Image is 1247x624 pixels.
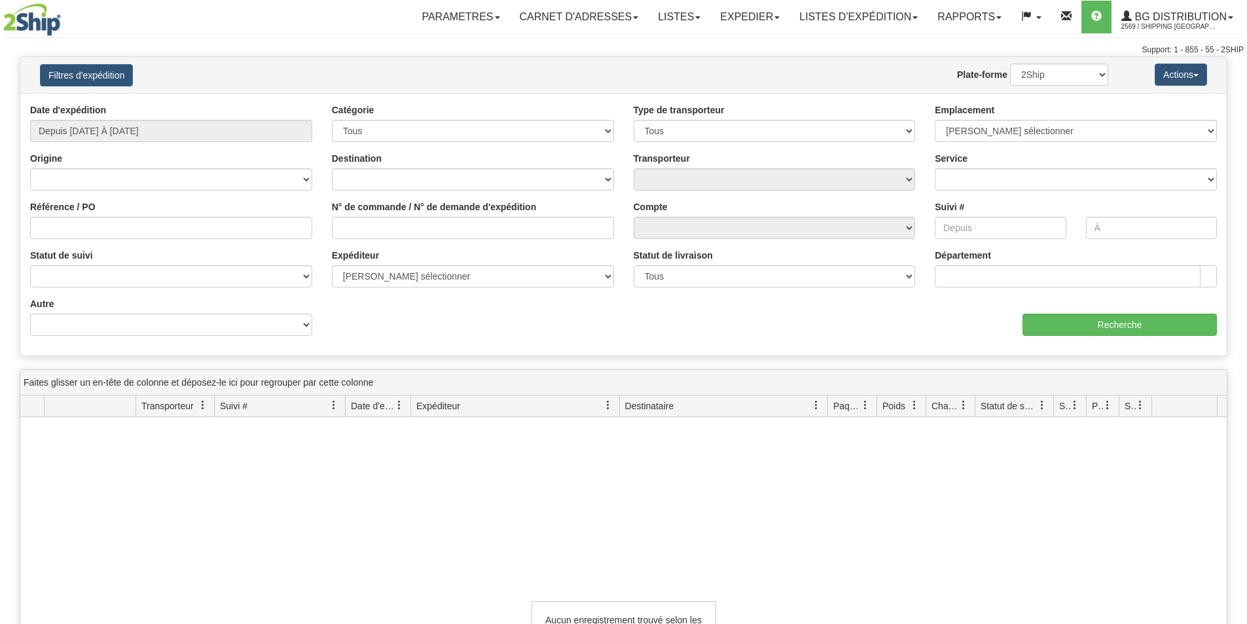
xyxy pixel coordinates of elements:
label: Compte [634,200,668,213]
label: N° de commande / N° de demande d'expédition [332,200,536,213]
a: Date d'expédition filter column settings [388,394,410,416]
a: Statut de livraison filter column settings [1064,394,1086,416]
label: Catégorie [332,103,374,117]
button: Actions [1155,64,1207,86]
span: Suivi # [220,399,247,413]
span: Expéditeur [416,399,460,413]
button: Filtres d'expédition [40,64,133,86]
label: Autre [30,297,54,310]
span: Statut de suivi [981,399,1038,413]
label: Origine [30,152,62,165]
span: Transporteur [141,399,194,413]
input: Recherche [1022,314,1217,336]
a: LISTES D'EXPÉDITION [789,1,928,33]
label: Statut de suivi [30,249,93,262]
a: Charge filter column settings [952,394,975,416]
label: Référence / PO [30,200,96,213]
label: Type de transporteur [634,103,725,117]
a: Carnet d'adresses [510,1,649,33]
div: grid grouping header [20,370,1227,395]
a: Statut de suivi filter column settings [1031,394,1053,416]
a: Suivi # filter column settings [323,394,345,416]
span: Destinataire [625,399,674,413]
a: Paquets filter column settings [854,394,877,416]
label: Destination [332,152,382,165]
label: Date d'expédition [30,103,106,117]
input: Depuis [935,217,1066,239]
a: Problèmes d'expédition filter column settings [1096,394,1119,416]
a: Destinataire filter column settings [805,394,827,416]
a: Rapports [928,1,1011,33]
a: Poids filter column settings [903,394,926,416]
a: Parametres [412,1,509,33]
span: Problèmes d'expédition [1092,399,1103,413]
span: Poids [882,399,905,413]
label: Département [935,249,991,262]
a: Expéditeur filter column settings [597,394,619,416]
span: Paquets [833,399,861,413]
a: Transporteur filter column settings [192,394,214,416]
span: 2569 / Shipping [GEOGRAPHIC_DATA] [1121,20,1220,33]
span: BG Distribution [1132,11,1227,22]
a: Statut de ramassage filter column settings [1129,394,1151,416]
span: Statut de ramassage [1125,399,1136,413]
label: Statut de livraison [634,249,713,262]
label: Emplacement [935,103,994,117]
label: Service [935,152,967,165]
div: Support: 1 - 855 - 55 - 2SHIP [3,45,1244,56]
label: Plate-forme [957,68,1007,81]
label: Transporteur [634,152,690,165]
a: BG Distribution 2569 / Shipping [GEOGRAPHIC_DATA] [1111,1,1243,33]
span: Statut de livraison [1059,399,1070,413]
a: Listes [648,1,710,33]
a: Expedier [710,1,789,33]
label: Suivi # [935,200,964,213]
input: À [1086,217,1217,239]
label: Expéditeur [332,249,379,262]
span: Date d'expédition [351,399,395,413]
iframe: chat widget [1217,245,1246,378]
span: Charge [931,399,959,413]
img: logo2569.jpg [3,3,61,36]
